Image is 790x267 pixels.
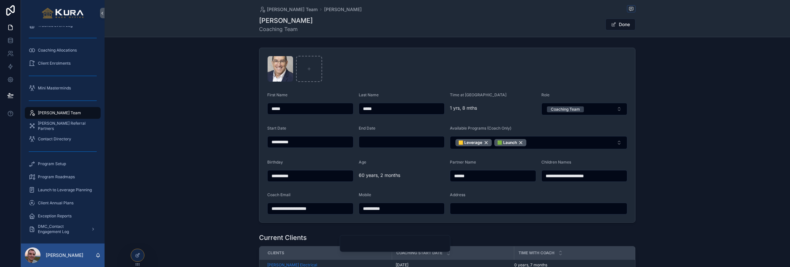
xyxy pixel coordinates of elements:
button: Unselect 1 [455,139,492,146]
p: [PERSON_NAME] [46,252,83,259]
span: Clients [268,250,284,256]
a: [PERSON_NAME] Referral Partners [25,120,101,132]
span: Age [359,160,366,165]
a: Client Enrolments [25,57,101,69]
button: Select Button [541,103,628,115]
a: Coaching Allocations [25,44,101,56]
button: Done [605,19,635,30]
span: [PERSON_NAME] Team [267,6,318,13]
button: Select Button [450,136,627,149]
span: DMC_Contact Engagement Log [38,224,86,234]
span: 1 yrs, 8 mths [450,105,536,111]
span: [PERSON_NAME] Team [38,110,81,116]
span: Coaching Team [259,25,313,33]
span: Last Name [359,92,379,97]
a: [PERSON_NAME] [324,6,362,13]
button: Unselect 6 [494,139,526,146]
a: Mini Masterminds [25,82,101,94]
span: Client Annual Plans [38,200,74,206]
span: Address [450,192,465,197]
a: Client Annual Plans [25,197,101,209]
span: Client Enrolments [38,61,71,66]
a: Program Roadmaps [25,171,101,183]
img: App logo [42,8,84,18]
span: Available Programs (Coach Only) [450,126,511,131]
span: Program Setup [38,161,66,166]
a: DMC_Contact Engagement Log [25,223,101,235]
span: End Date [359,126,375,131]
span: Start Date [267,126,286,131]
div: scrollable content [21,26,105,243]
span: Program Roadmaps [38,174,75,180]
span: Time at [GEOGRAPHIC_DATA] [450,92,506,97]
span: Launch to Leverage Planning [38,187,92,193]
div: Coaching Team [551,106,580,112]
span: Role [541,92,550,97]
span: 🟨 Leverage [458,140,482,145]
span: Children Names [541,160,571,165]
span: [PERSON_NAME] Referral Partners [38,121,94,131]
span: Time with Coach [518,250,554,256]
a: Program Setup [25,158,101,170]
span: Contact Directory [38,136,71,142]
a: [PERSON_NAME] Team [259,6,318,13]
span: 60 years, 2 months [359,172,445,179]
span: Mini Masterminds [38,86,71,91]
span: Coach Email [267,192,290,197]
a: [PERSON_NAME] Team [25,107,101,119]
span: 🟩 Launch [497,140,517,145]
a: Exception Reports [25,210,101,222]
span: Birthday [267,160,283,165]
span: Exception Reports [38,213,72,219]
span: First Name [267,92,288,97]
a: Launch to Leverage Planning [25,184,101,196]
a: Contact Directory [25,133,101,145]
span: Mobile [359,192,371,197]
h1: [PERSON_NAME] [259,16,313,25]
span: Partner Name [450,160,476,165]
span: Coaching Allocations [38,48,77,53]
h1: Current Clients [259,233,307,242]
